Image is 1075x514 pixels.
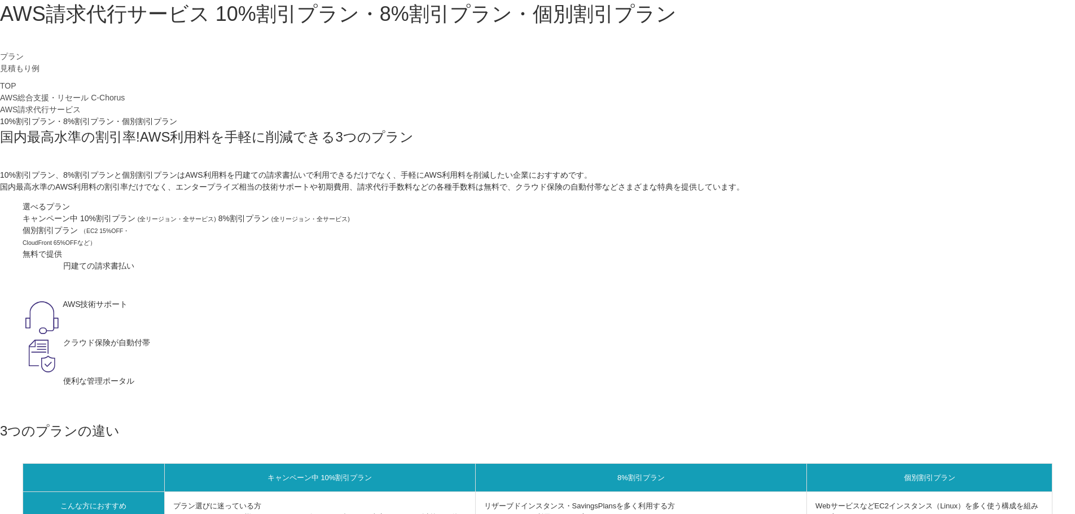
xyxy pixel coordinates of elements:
small: (全リージョン・全サービス) [138,216,216,222]
em: AWS技術サポート [63,300,128,309]
em: 便利な管理ポータル [63,376,134,385]
small: (全リージョン・全サービス) [271,216,350,222]
li: プラン選びに迷っている方 [173,500,467,512]
span: キャンペーン中 [267,473,319,482]
em: 10%割引プラン [80,214,135,223]
em: 個別割引プラン [904,473,955,482]
em: 個別割引プラン [23,226,78,235]
em: 円建ての請求書払い [63,261,134,270]
span: キャンペーン中 [23,214,78,223]
dt: 無料で提供 [23,248,1052,260]
em: クラウド保険が自動付帯 [63,338,150,347]
em: 10%割引プラン [321,473,372,482]
em: 8%割引プラン [218,214,269,223]
dt: 選べるプラン [23,201,1052,213]
small: （EC2 15%OFF・ CloudFront 65%OFFなど） [23,227,129,246]
li: リザーブドインスタンス・SavingsPlansを多く利用する方 [484,500,798,512]
span: 10%割引プラン・8%割引プラン ・個別割引プラン [216,2,677,25]
em: 8%割引プラン [617,473,665,482]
